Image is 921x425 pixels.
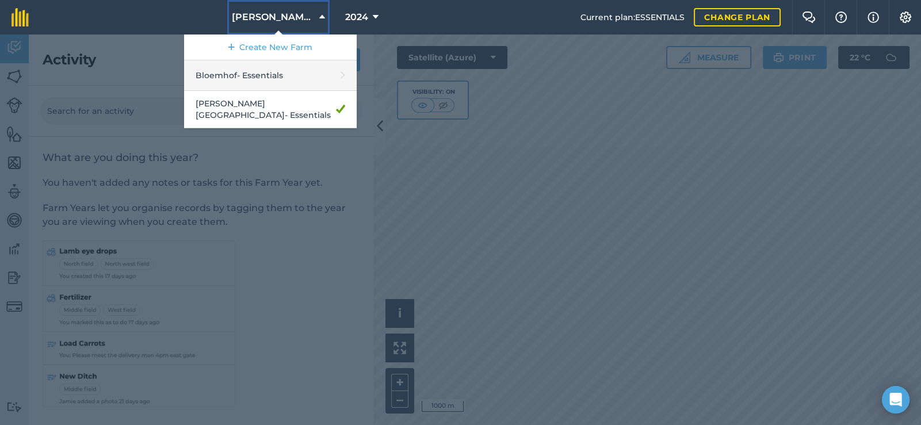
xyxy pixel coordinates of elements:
[12,8,29,26] img: fieldmargin Logo
[184,35,357,60] a: Create New Farm
[834,12,848,23] img: A question mark icon
[899,12,912,23] img: A cog icon
[580,11,685,24] span: Current plan : ESSENTIALS
[345,10,368,24] span: 2024
[694,8,781,26] a: Change plan
[184,91,357,128] a: [PERSON_NAME][GEOGRAPHIC_DATA]- Essentials
[232,10,315,24] span: [PERSON_NAME][GEOGRAPHIC_DATA]
[868,10,879,24] img: svg+xml;base64,PHN2ZyB4bWxucz0iaHR0cDovL3d3dy53My5vcmcvMjAwMC9zdmciIHdpZHRoPSIxNyIgaGVpZ2h0PSIxNy...
[184,60,357,91] a: Bloemhof- Essentials
[882,386,909,413] div: Open Intercom Messenger
[802,12,816,23] img: Two speech bubbles overlapping with the left bubble in the forefront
